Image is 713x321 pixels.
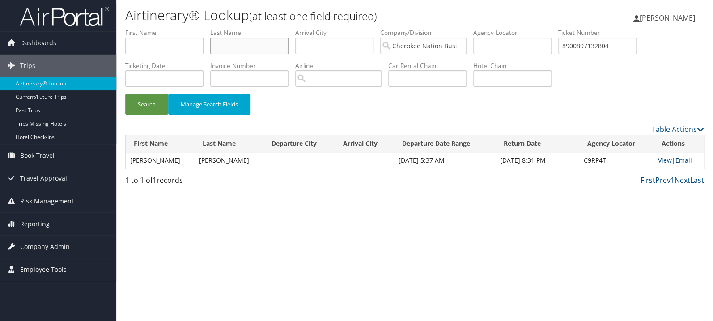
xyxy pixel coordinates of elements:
[558,28,643,37] label: Ticket Number
[655,175,671,185] a: Prev
[20,258,67,281] span: Employee Tools
[654,152,704,169] td: |
[20,32,56,54] span: Dashboards
[496,135,579,152] th: Return Date: activate to sort column ascending
[168,94,250,115] button: Manage Search Fields
[640,13,695,23] span: [PERSON_NAME]
[125,61,210,70] label: Ticketing Date
[675,156,692,165] a: Email
[126,152,195,169] td: [PERSON_NAME]
[20,167,67,190] span: Travel Approval
[388,61,473,70] label: Car Rental Chain
[579,135,654,152] th: Agency Locator: activate to sort column ascending
[210,28,295,37] label: Last Name
[473,61,558,70] label: Hotel Chain
[125,28,210,37] label: First Name
[675,175,690,185] a: Next
[249,8,377,23] small: (at least one field required)
[125,175,260,190] div: 1 to 1 of records
[125,94,168,115] button: Search
[295,61,388,70] label: Airline
[20,236,70,258] span: Company Admin
[641,175,655,185] a: First
[654,135,704,152] th: Actions
[473,28,558,37] label: Agency Locator
[195,152,263,169] td: [PERSON_NAME]
[671,175,675,185] a: 1
[20,55,35,77] span: Trips
[652,124,704,134] a: Table Actions
[20,213,50,235] span: Reporting
[195,135,263,152] th: Last Name: activate to sort column ascending
[210,61,295,70] label: Invoice Number
[394,135,495,152] th: Departure Date Range: activate to sort column ascending
[335,135,394,152] th: Arrival City: activate to sort column ascending
[20,144,55,167] span: Book Travel
[125,6,511,25] h1: Airtinerary® Lookup
[690,175,704,185] a: Last
[153,175,157,185] span: 1
[295,28,380,37] label: Arrival City
[20,190,74,212] span: Risk Management
[496,152,579,169] td: [DATE] 8:31 PM
[126,135,195,152] th: First Name: activate to sort column ascending
[633,4,704,31] a: [PERSON_NAME]
[658,156,672,165] a: View
[579,152,654,169] td: C9RP4T
[263,135,335,152] th: Departure City: activate to sort column ascending
[380,28,473,37] label: Company/Division
[20,6,109,27] img: airportal-logo.png
[394,152,495,169] td: [DATE] 5:37 AM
